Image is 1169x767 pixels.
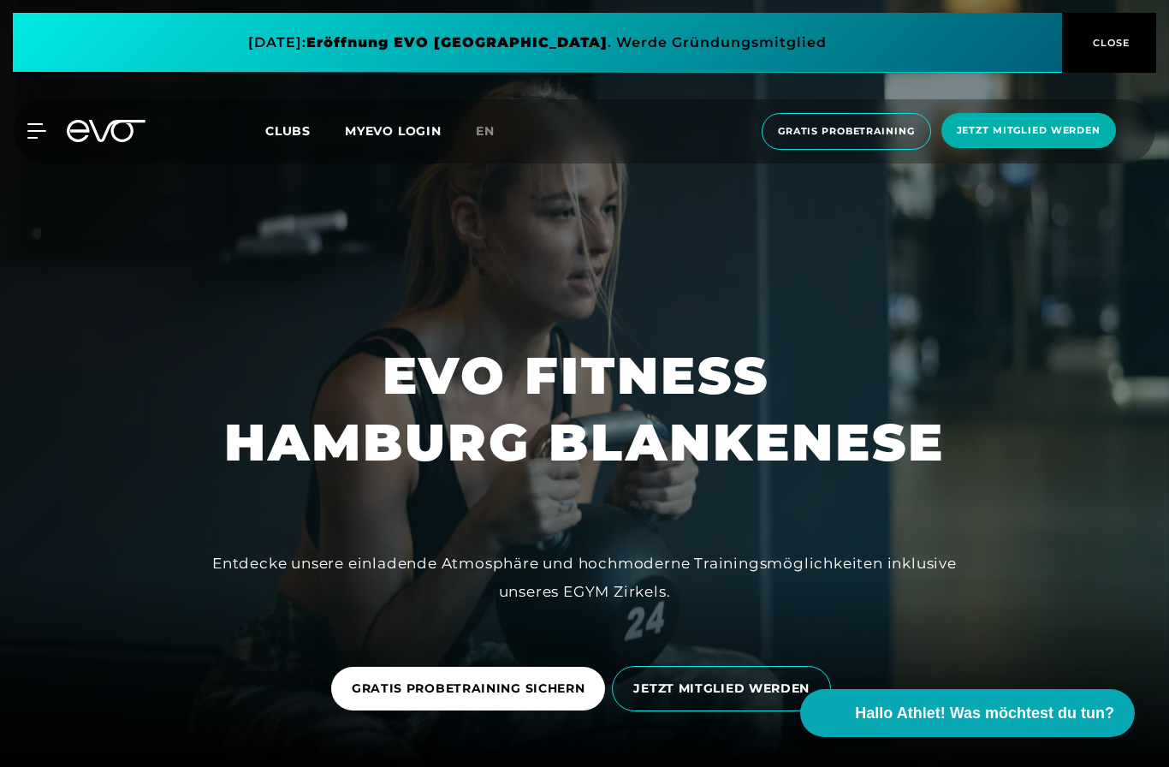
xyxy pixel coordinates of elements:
[331,654,613,723] a: GRATIS PROBETRAINING SICHERN
[352,680,585,698] span: GRATIS PROBETRAINING SICHERN
[957,123,1101,138] span: Jetzt Mitglied werden
[855,702,1114,725] span: Hallo Athlet! Was möchtest du tun?
[757,113,936,150] a: Gratis Probetraining
[199,550,970,605] div: Entdecke unsere einladende Atmosphäre und hochmoderne Trainingsmöglichkeiten inklusive unseres EG...
[224,342,945,476] h1: EVO FITNESS HAMBURG BLANKENESE
[612,653,838,724] a: JETZT MITGLIED WERDEN
[633,680,810,698] span: JETZT MITGLIED WERDEN
[778,124,915,139] span: Gratis Probetraining
[800,689,1135,737] button: Hallo Athlet! Was möchtest du tun?
[345,123,442,139] a: MYEVO LOGIN
[476,122,515,141] a: en
[265,123,311,139] span: Clubs
[1062,13,1156,73] button: CLOSE
[265,122,345,139] a: Clubs
[936,113,1121,150] a: Jetzt Mitglied werden
[476,123,495,139] span: en
[1089,35,1130,51] span: CLOSE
